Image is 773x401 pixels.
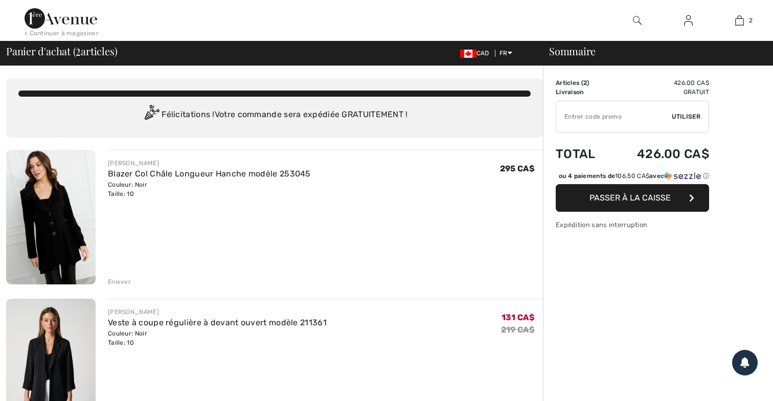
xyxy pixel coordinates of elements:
img: Canadian Dollar [460,50,476,58]
span: 2 [76,43,81,57]
div: Sommaire [537,46,767,56]
span: Passer à la caisse [589,193,671,203]
div: Enlever [108,277,131,286]
span: 131 CA$ [502,313,535,322]
div: Expédition sans interruption [556,220,709,230]
div: ou 4 paiements de106.50 CA$avecSezzle Cliquez pour en savoir plus sur Sezzle [556,171,709,184]
span: CAD [460,50,493,57]
div: Couleur: Noir Taille: 10 [108,180,311,198]
span: Utiliser [672,112,700,121]
img: Congratulation2.svg [141,105,162,125]
img: Sezzle [664,171,701,181]
a: Blazer Col Châle Longueur Hanche modèle 253045 [108,169,311,179]
a: Se connecter [676,14,701,27]
td: Gratuit [610,87,709,97]
img: Mes infos [684,14,693,27]
span: Panier d'achat ( articles) [6,46,117,56]
div: ou 4 paiements de avec [559,171,709,181]
s: 219 CA$ [501,325,535,335]
div: < Continuer à magasiner [25,29,99,38]
img: Mon panier [735,14,744,27]
span: FR [499,50,512,57]
button: Passer à la caisse [556,184,709,212]
a: Veste à coupe régulière à devant ouvert modèle 211361 [108,318,327,327]
img: Blazer Col Châle Longueur Hanche modèle 253045 [6,150,96,284]
div: [PERSON_NAME] [108,307,327,317]
div: Félicitations ! Votre commande sera expédiée GRATUITEMENT ! [18,105,531,125]
span: 106.50 CA$ [615,172,649,180]
a: 2 [714,14,764,27]
div: [PERSON_NAME] [108,159,311,168]
td: Total [556,137,610,171]
td: 426.00 CA$ [610,78,709,87]
span: 2 [583,79,587,86]
td: 426.00 CA$ [610,137,709,171]
span: 2 [749,16,753,25]
span: 295 CA$ [500,164,535,173]
img: recherche [633,14,642,27]
input: Code promo [556,101,672,132]
td: Livraison [556,87,610,97]
img: 1ère Avenue [25,8,97,29]
td: Articles ( ) [556,78,610,87]
div: Couleur: Noir Taille: 10 [108,329,327,347]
